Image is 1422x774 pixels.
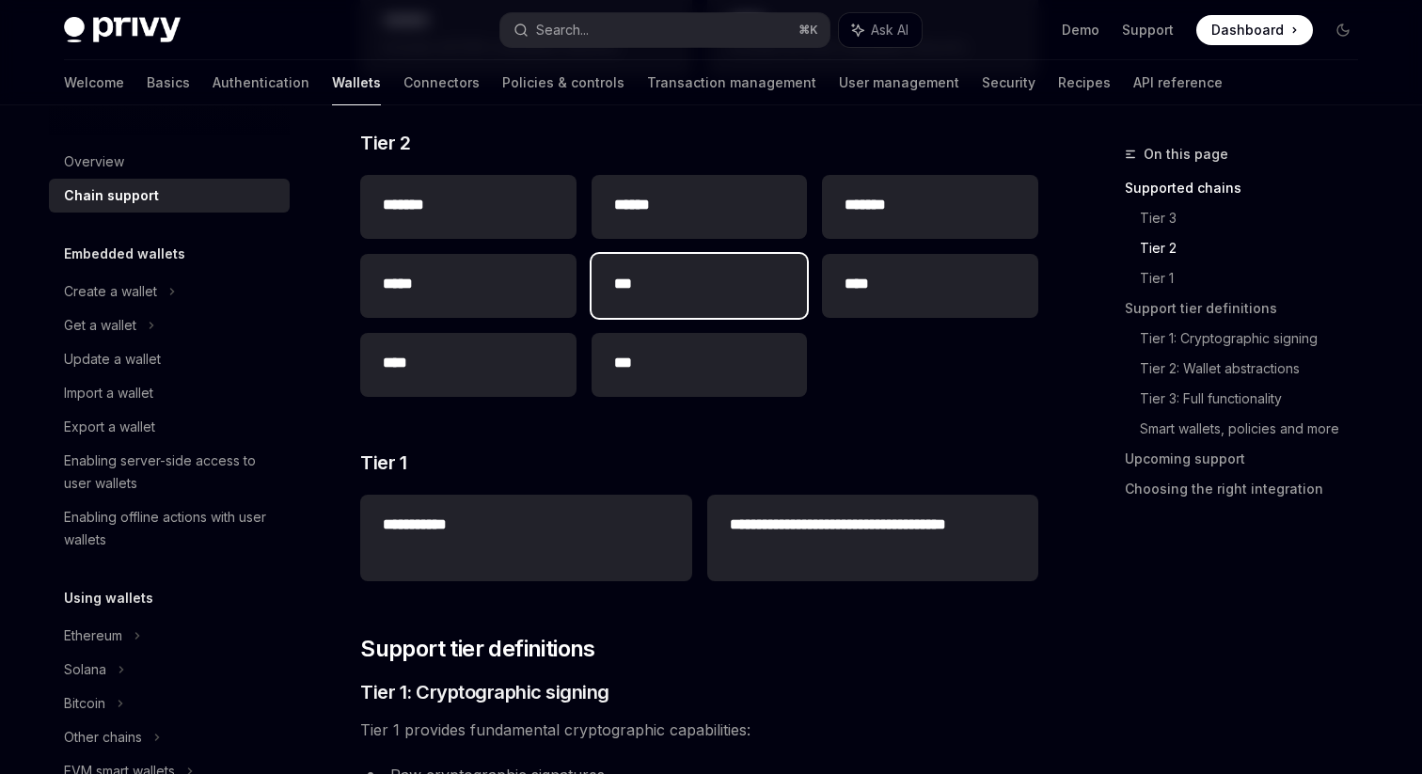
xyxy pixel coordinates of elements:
[64,243,185,265] h5: Embedded wallets
[49,179,290,213] a: Chain support
[839,13,922,47] button: Ask AI
[1062,21,1099,39] a: Demo
[360,679,609,705] span: Tier 1: Cryptographic signing
[1125,444,1373,474] a: Upcoming support
[64,280,157,303] div: Create a wallet
[798,23,818,38] span: ⌘ K
[839,60,959,105] a: User management
[64,450,278,495] div: Enabling server-side access to user wallets
[49,500,290,557] a: Enabling offline actions with user wallets
[1125,173,1373,203] a: Supported chains
[500,13,829,47] button: Search...⌘K
[982,60,1035,105] a: Security
[1125,293,1373,324] a: Support tier definitions
[360,130,410,156] span: Tier 2
[64,17,181,43] img: dark logo
[49,410,290,444] a: Export a wallet
[64,60,124,105] a: Welcome
[1058,60,1111,105] a: Recipes
[1140,324,1373,354] a: Tier 1: Cryptographic signing
[1140,203,1373,233] a: Tier 3
[64,348,161,371] div: Update a wallet
[64,382,153,404] div: Import a wallet
[64,506,278,551] div: Enabling offline actions with user wallets
[360,634,595,664] span: Support tier definitions
[1196,15,1313,45] a: Dashboard
[49,145,290,179] a: Overview
[1140,263,1373,293] a: Tier 1
[1140,233,1373,263] a: Tier 2
[49,376,290,410] a: Import a wallet
[871,21,908,39] span: Ask AI
[213,60,309,105] a: Authentication
[64,726,142,749] div: Other chains
[64,184,159,207] div: Chain support
[64,692,105,715] div: Bitcoin
[64,314,136,337] div: Get a wallet
[1328,15,1358,45] button: Toggle dark mode
[1144,143,1228,166] span: On this page
[64,150,124,173] div: Overview
[49,444,290,500] a: Enabling server-side access to user wallets
[64,416,155,438] div: Export a wallet
[1125,474,1373,504] a: Choosing the right integration
[64,587,153,609] h5: Using wallets
[1140,414,1373,444] a: Smart wallets, policies and more
[64,658,106,681] div: Solana
[1140,384,1373,414] a: Tier 3: Full functionality
[360,717,1038,743] span: Tier 1 provides fundamental cryptographic capabilities:
[502,60,624,105] a: Policies & controls
[1211,21,1284,39] span: Dashboard
[1133,60,1223,105] a: API reference
[536,19,589,41] div: Search...
[1122,21,1174,39] a: Support
[49,342,290,376] a: Update a wallet
[403,60,480,105] a: Connectors
[147,60,190,105] a: Basics
[64,624,122,647] div: Ethereum
[332,60,381,105] a: Wallets
[647,60,816,105] a: Transaction management
[360,450,406,476] span: Tier 1
[1140,354,1373,384] a: Tier 2: Wallet abstractions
